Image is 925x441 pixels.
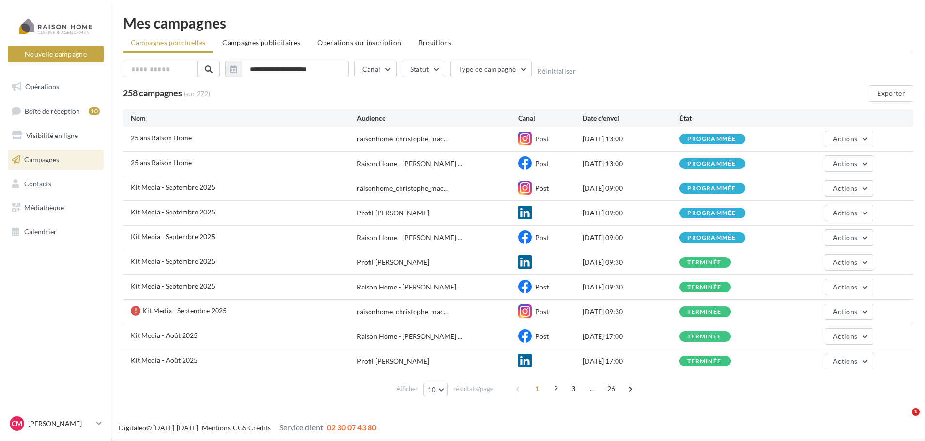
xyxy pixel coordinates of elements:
span: Raison Home - [PERSON_NAME] ... [357,282,462,292]
div: [DATE] 17:00 [583,332,679,341]
span: Kit Media - Septembre 2025 [131,282,215,290]
span: Actions [833,258,857,266]
span: 2 [548,381,564,396]
button: Nouvelle campagne [8,46,104,62]
span: Operations sur inscription [317,38,401,46]
div: Profil [PERSON_NAME] [357,208,429,218]
div: [DATE] 09:30 [583,282,679,292]
div: Profil [PERSON_NAME] [357,258,429,267]
button: 10 [423,383,448,396]
iframe: Intercom live chat [892,408,915,431]
a: Médiathèque [6,198,106,218]
span: Campagnes [24,155,59,164]
span: Kit Media - Août 2025 [131,356,198,364]
span: 3 [566,381,581,396]
span: Actions [833,159,857,167]
span: 26 [603,381,619,396]
div: Canal [518,113,583,123]
span: Actions [833,135,857,143]
div: terminée [687,284,721,290]
a: Visibilité en ligne [6,125,106,146]
a: Campagnes [6,150,106,170]
a: Mentions [202,424,231,432]
span: Calendrier [24,228,57,236]
button: Actions [825,304,873,320]
div: [DATE] 09:00 [583,233,679,243]
span: Brouillons [418,38,452,46]
div: Audience [357,113,518,123]
div: 10 [89,107,100,115]
p: [PERSON_NAME] [28,419,92,428]
button: Actions [825,328,873,345]
span: Actions [833,209,857,217]
span: Post [535,159,549,167]
div: programmée [687,136,736,142]
div: [DATE] 09:00 [583,208,679,218]
span: 25 ans Raison Home [131,134,192,142]
span: Boîte de réception [25,106,80,115]
span: raisonhome_christophe_mac... [357,134,448,144]
span: Actions [833,184,857,192]
span: Post [535,233,549,242]
button: Actions [825,205,873,221]
div: programmée [687,161,736,167]
span: Kit Media - Septembre 2025 [142,306,227,315]
a: Contacts [6,174,106,194]
div: [DATE] 09:00 [583,183,679,193]
div: [DATE] 17:00 [583,356,679,366]
span: Kit Media - Septembre 2025 [131,208,215,216]
span: Raison Home - [PERSON_NAME] ... [357,159,462,168]
button: Réinitialiser [537,67,576,75]
span: Actions [833,283,857,291]
span: raisonhome_christophe_mac... [357,307,448,317]
span: Actions [833,233,857,242]
button: Type de campagne [450,61,532,77]
span: 1 [529,381,545,396]
div: programmée [687,210,736,216]
span: Service client [279,423,323,432]
span: Kit Media - Septembre 2025 [131,183,215,191]
span: Post [535,283,549,291]
span: Raison Home - [PERSON_NAME] ... [357,233,462,243]
div: terminée [687,309,721,315]
button: Actions [825,229,873,246]
span: ... [585,381,600,396]
span: 25 ans Raison Home [131,158,192,167]
span: © [DATE]-[DATE] - - - [119,424,376,432]
div: Date d'envoi [583,113,679,123]
a: Calendrier [6,222,106,242]
span: Visibilité en ligne [26,131,78,139]
div: Mes campagnes [123,15,913,30]
button: Actions [825,254,873,271]
div: [DATE] 13:00 [583,134,679,144]
div: terminée [687,334,721,340]
span: Post [535,184,549,192]
button: Actions [825,180,873,197]
div: [DATE] 09:30 [583,307,679,317]
span: 02 30 07 43 80 [327,423,376,432]
div: État [679,113,776,123]
span: Campagnes publicitaires [222,38,300,46]
button: Actions [825,155,873,172]
a: Crédits [248,424,271,432]
div: programmée [687,235,736,241]
span: Post [535,332,549,340]
div: [DATE] 09:30 [583,258,679,267]
span: CM [12,419,22,428]
span: (sur 272) [184,89,210,99]
span: Kit Media - Septembre 2025 [131,232,215,241]
span: 10 [428,386,436,394]
button: Actions [825,279,873,295]
div: terminée [687,358,721,365]
span: Post [535,135,549,143]
span: 258 campagnes [123,88,182,98]
button: Actions [825,353,873,369]
div: Nom [131,113,357,123]
div: [DATE] 13:00 [583,159,679,168]
span: 1 [912,408,920,416]
a: CM [PERSON_NAME] [8,414,104,433]
span: Afficher [396,384,418,394]
div: Profil [PERSON_NAME] [357,356,429,366]
span: Kit Media - Août 2025 [131,331,198,339]
span: Opérations [25,82,59,91]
